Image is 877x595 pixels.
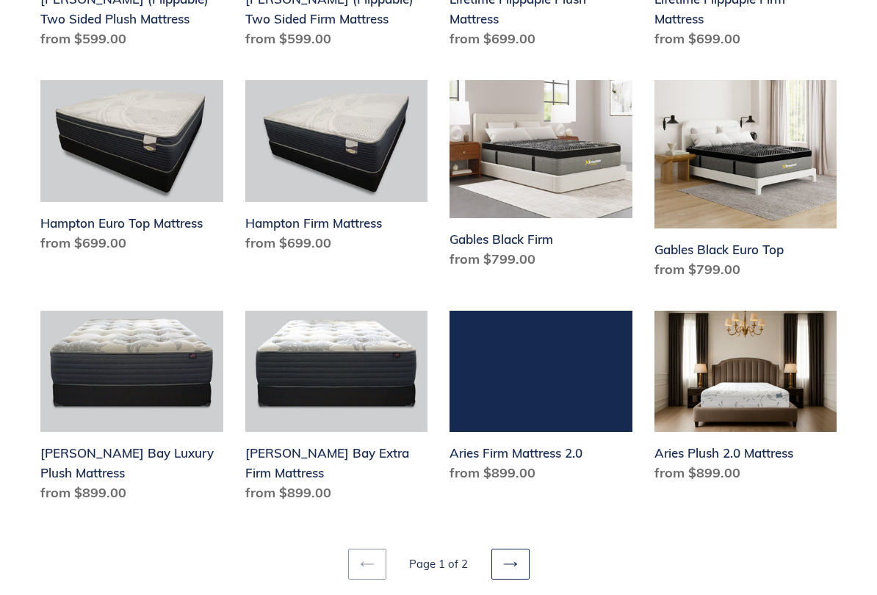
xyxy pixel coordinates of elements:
a: Aries Firm Mattress 2.0 [450,311,632,489]
a: Gables Black Euro Top [654,80,837,284]
a: Chadwick Bay Luxury Plush Mattress [40,311,223,509]
a: Aries Plush 2.0 Mattress [654,311,837,489]
a: Gables Black Firm [450,80,632,275]
a: Hampton Firm Mattress [245,80,428,259]
a: Chadwick Bay Extra Firm Mattress [245,311,428,509]
li: Page 1 of 2 [389,556,488,573]
a: Hampton Euro Top Mattress [40,80,223,259]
